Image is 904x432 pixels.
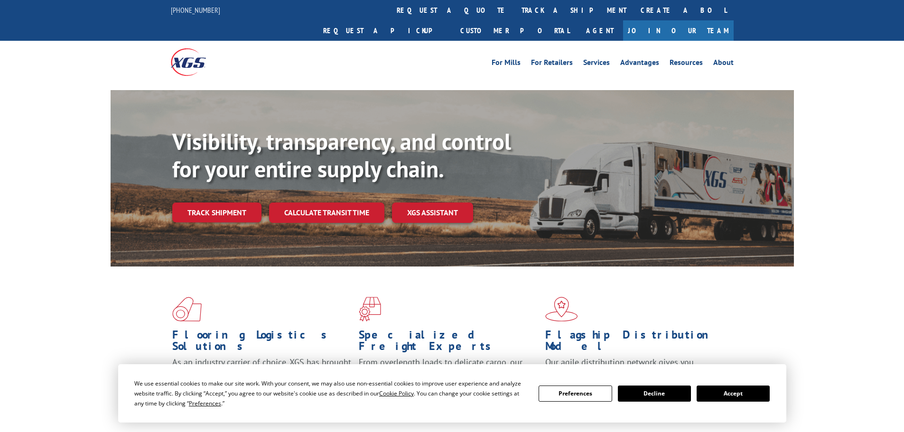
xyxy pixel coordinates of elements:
[359,357,538,399] p: From overlength loads to delicate cargo, our experienced staff knows the best way to move your fr...
[623,20,734,41] a: Join Our Team
[172,357,351,390] span: As an industry carrier of choice, XGS has brought innovation and dedication to flooring logistics...
[545,329,725,357] h1: Flagship Distribution Model
[545,357,720,379] span: Our agile distribution network gives you nationwide inventory management on demand.
[118,364,786,423] div: Cookie Consent Prompt
[620,59,659,69] a: Advantages
[172,297,202,322] img: xgs-icon-total-supply-chain-intelligence-red
[545,297,578,322] img: xgs-icon-flagship-distribution-model-red
[539,386,612,402] button: Preferences
[269,202,384,223] a: Calculate transit time
[713,59,734,69] a: About
[670,59,703,69] a: Resources
[172,127,511,184] b: Visibility, transparency, and control for your entire supply chain.
[492,59,521,69] a: For Mills
[316,20,453,41] a: Request a pickup
[531,59,573,69] a: For Retailers
[583,59,610,69] a: Services
[134,378,527,408] div: We use essential cookies to make our site work. With your consent, we may also use non-essential ...
[359,329,538,357] h1: Specialized Freight Experts
[172,202,261,222] a: Track shipment
[577,20,623,41] a: Agent
[189,399,221,407] span: Preferences
[379,389,414,397] span: Cookie Policy
[392,202,473,223] a: XGS ASSISTANT
[618,386,691,402] button: Decline
[697,386,770,402] button: Accept
[172,329,352,357] h1: Flooring Logistics Solutions
[171,5,220,15] a: [PHONE_NUMBER]
[359,297,381,322] img: xgs-icon-focused-on-flooring-red
[453,20,577,41] a: Customer Portal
